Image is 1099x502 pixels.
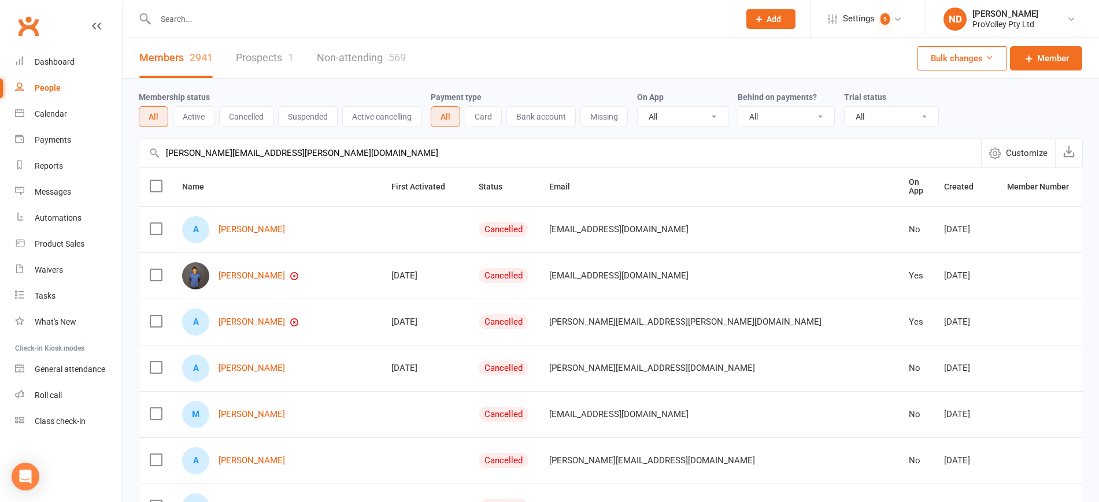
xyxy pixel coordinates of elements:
div: [DATE] [944,225,986,235]
button: Created [944,180,986,194]
div: People [35,83,61,92]
span: Created [944,182,986,191]
span: [PERSON_NAME][EMAIL_ADDRESS][DOMAIN_NAME] [549,357,755,379]
div: Adam [182,447,209,474]
button: Add [746,9,795,29]
a: Clubworx [14,12,43,40]
div: Roll call [35,391,62,400]
div: Open Intercom Messenger [12,463,39,490]
a: Product Sales [15,231,122,257]
div: Dashboard [35,57,75,66]
span: First Activated [391,182,458,191]
a: Calendar [15,101,122,127]
input: Search... [152,11,731,27]
span: Add [767,14,781,24]
a: [PERSON_NAME] [219,225,285,235]
button: Bulk changes [917,46,1007,70]
div: MarcAnthony [182,401,209,428]
button: Member Number [1007,180,1082,194]
span: 5 [880,13,890,25]
div: 569 [388,51,406,64]
div: [DATE] [391,271,458,281]
div: Anthony [182,308,209,336]
div: [DATE] [944,271,986,281]
div: [PERSON_NAME] [972,9,1038,19]
a: [PERSON_NAME] [219,410,285,419]
button: Suspended [278,106,338,127]
label: Membership status [139,92,210,102]
span: [EMAIL_ADDRESS][DOMAIN_NAME] [549,218,689,240]
a: Tasks [15,283,122,309]
div: No [909,456,923,466]
div: Calendar [35,109,67,118]
button: Cancelled [219,106,273,127]
div: What's New [35,317,76,326]
label: On App [637,92,664,102]
div: Cancelled [479,314,528,329]
label: Trial status [844,92,886,102]
label: Payment type [431,92,482,102]
div: Yes [909,271,923,281]
div: Payments [35,135,71,144]
div: Automations [35,213,82,222]
div: [DATE] [944,363,986,373]
div: Anthony [182,355,209,382]
div: Cancelled [479,360,528,375]
input: Search by contact name [139,139,981,167]
div: Class check-in [35,417,86,426]
button: Customize [981,139,1055,167]
a: Prospects1 [236,38,294,78]
a: Roll call [15,382,122,408]
button: Active cancelling [342,106,421,127]
a: What's New [15,309,122,335]
a: Dashboard [15,49,122,75]
a: [PERSON_NAME] [219,456,285,466]
div: Cancelled [479,407,528,422]
div: [DATE] [944,410,986,419]
span: Email [549,182,583,191]
div: [DATE] [944,456,986,466]
div: No [909,363,923,373]
div: [DATE] [944,317,986,327]
button: All [431,106,460,127]
button: First Activated [391,180,458,194]
span: [PERSON_NAME][EMAIL_ADDRESS][DOMAIN_NAME] [549,449,755,471]
a: [PERSON_NAME] [219,317,285,327]
a: Waivers [15,257,122,283]
a: [PERSON_NAME] [219,271,285,281]
button: Bank account [506,106,576,127]
a: Payments [15,127,122,153]
div: Anthony [182,216,209,243]
a: People [15,75,122,101]
div: Product Sales [35,239,84,248]
div: No [909,225,923,235]
span: [EMAIL_ADDRESS][DOMAIN_NAME] [549,403,689,425]
div: Cancelled [479,222,528,237]
div: Cancelled [479,453,528,468]
a: Class kiosk mode [15,408,122,434]
div: Messages [35,187,71,196]
div: ProVolley Pty Ltd [972,19,1038,29]
a: [PERSON_NAME] [219,363,285,373]
div: Waivers [35,265,63,274]
span: [PERSON_NAME][EMAIL_ADDRESS][PERSON_NAME][DOMAIN_NAME] [549,311,822,333]
button: Status [479,180,515,194]
th: On App [898,168,934,206]
span: [EMAIL_ADDRESS][DOMAIN_NAME] [549,265,689,287]
a: Messages [15,179,122,205]
img: Anthony [182,262,209,289]
button: All [139,106,168,127]
a: Members2941 [139,38,213,78]
button: Missing [580,106,628,127]
div: [DATE] [391,363,458,373]
div: 1 [288,51,294,64]
a: Non-attending569 [317,38,406,78]
span: Settings [843,6,875,32]
div: Tasks [35,291,55,300]
div: Cancelled [479,268,528,283]
button: Active [173,106,214,127]
div: No [909,410,923,419]
button: Card [465,106,502,127]
span: Member [1037,51,1069,65]
div: General attendance [35,365,105,374]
